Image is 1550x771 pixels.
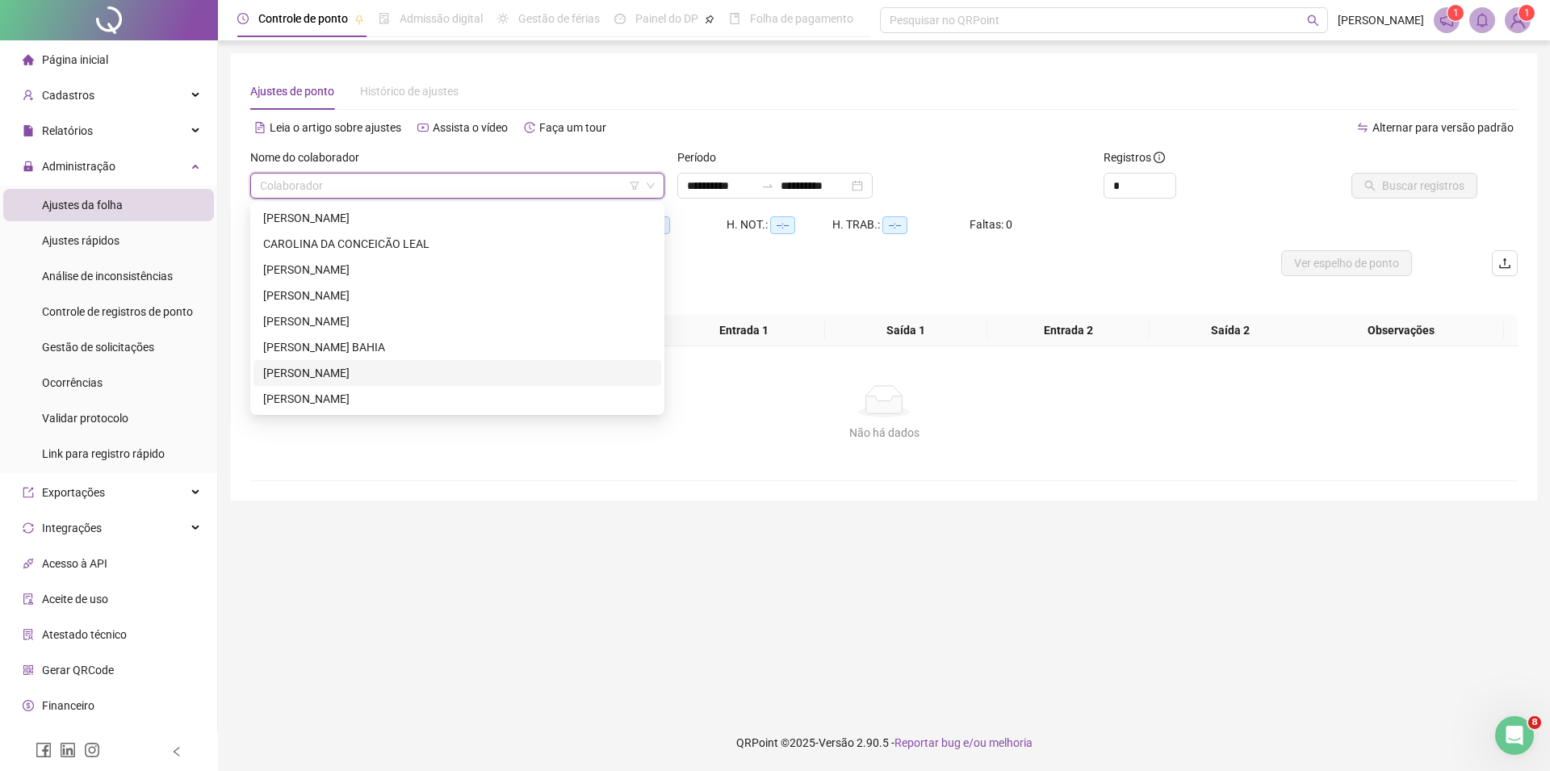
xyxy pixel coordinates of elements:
[417,122,429,133] span: youtube
[250,149,370,166] label: Nome do colaborador
[23,593,34,605] span: audit
[524,122,535,133] span: history
[60,742,76,758] span: linkedin
[23,558,34,569] span: api
[705,15,714,24] span: pushpin
[253,257,661,283] div: CLAUDINEA SOUZA DOS REIS
[360,82,459,100] div: Histórico de ajustes
[42,522,102,534] span: Integrações
[882,216,907,234] span: --:--
[171,746,182,757] span: left
[42,486,105,499] span: Exportações
[539,121,606,134] span: Faça um tour
[263,261,651,279] div: [PERSON_NAME]
[622,216,727,234] div: HE 3:
[263,209,651,227] div: [PERSON_NAME]
[1495,716,1534,755] iframe: Intercom live chat
[825,315,987,346] th: Saída 1
[23,629,34,640] span: solution
[84,742,100,758] span: instagram
[761,179,774,192] span: to
[1439,13,1454,27] span: notification
[254,122,266,133] span: file-text
[42,664,114,677] span: Gerar QRCode
[42,557,107,570] span: Acesso à API
[263,235,651,253] div: CAROLINA DA CONCEICÃO LEAL
[42,305,193,318] span: Controle de registros de ponto
[1338,11,1424,29] span: [PERSON_NAME]
[42,447,165,460] span: Link para registro rápido
[42,53,108,66] span: Página inicial
[263,364,651,382] div: [PERSON_NAME]
[42,199,123,212] span: Ajustes da folha
[263,287,651,304] div: [PERSON_NAME]
[1307,15,1319,27] span: search
[270,424,1498,442] div: Não há dados
[250,82,334,100] div: Ajustes de ponto
[770,216,795,234] span: --:--
[1475,13,1489,27] span: bell
[42,699,94,712] span: Financeiro
[42,89,94,102] span: Cadastros
[42,124,93,137] span: Relatórios
[36,742,52,758] span: facebook
[42,593,108,605] span: Aceite de uso
[400,12,483,25] span: Admissão digital
[23,54,34,65] span: home
[433,121,508,134] span: Assista o vídeo
[23,522,34,534] span: sync
[42,341,154,354] span: Gestão de solicitações
[970,218,1012,231] span: Faltas: 0
[23,161,34,172] span: lock
[23,90,34,101] span: user-add
[23,700,34,711] span: dollar
[614,13,626,24] span: dashboard
[750,12,853,25] span: Folha de pagamento
[987,315,1150,346] th: Entrada 2
[258,12,348,25] span: Controle de ponto
[518,12,600,25] span: Gestão de férias
[253,308,661,334] div: JENNIFER FERREIRA MORAES LIMA
[42,160,115,173] span: Administração
[1154,152,1165,163] span: info-circle
[727,216,832,234] div: H. NOT.:
[729,13,740,24] span: book
[1305,321,1498,339] span: Observações
[1357,122,1368,133] span: swap
[894,736,1033,749] span: Reportar bug e/ou melhoria
[663,315,825,346] th: Entrada 1
[270,121,401,134] span: Leia o artigo sobre ajustes
[832,216,970,234] div: H. TRAB.:
[1351,173,1477,199] button: Buscar registros
[497,13,509,24] span: sun
[42,270,173,283] span: Análise de inconsistências
[1524,7,1530,19] span: 1
[630,181,639,191] span: filter
[761,179,774,192] span: swap-right
[1104,149,1165,166] span: Registros
[635,12,698,25] span: Painel do DP
[1519,5,1535,21] sup: Atualize o seu contato no menu Meus Dados
[1453,7,1459,19] span: 1
[253,386,661,412] div: STEFANE DOS SANTOS NUNES
[354,15,364,24] span: pushpin
[1298,315,1504,346] th: Observações
[218,714,1550,771] footer: QRPoint © 2025 - 2.90.5 -
[253,283,661,308] div: DENIVAL SANTOS ALMEIDA
[23,125,34,136] span: file
[42,628,127,641] span: Atestado técnico
[379,13,390,24] span: file-done
[253,205,661,231] div: ADILAIR GOMES SILVA
[1281,250,1412,276] button: Ver espelho de ponto
[1372,121,1514,134] span: Alternar para versão padrão
[42,412,128,425] span: Validar protocolo
[819,736,854,749] span: Versão
[23,664,34,676] span: qrcode
[253,231,661,257] div: CAROLINA DA CONCEICÃO LEAL
[1150,315,1312,346] th: Saída 2
[263,390,651,408] div: [PERSON_NAME]
[237,13,249,24] span: clock-circle
[1498,257,1511,270] span: upload
[677,149,727,166] label: Período
[42,376,103,389] span: Ocorrências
